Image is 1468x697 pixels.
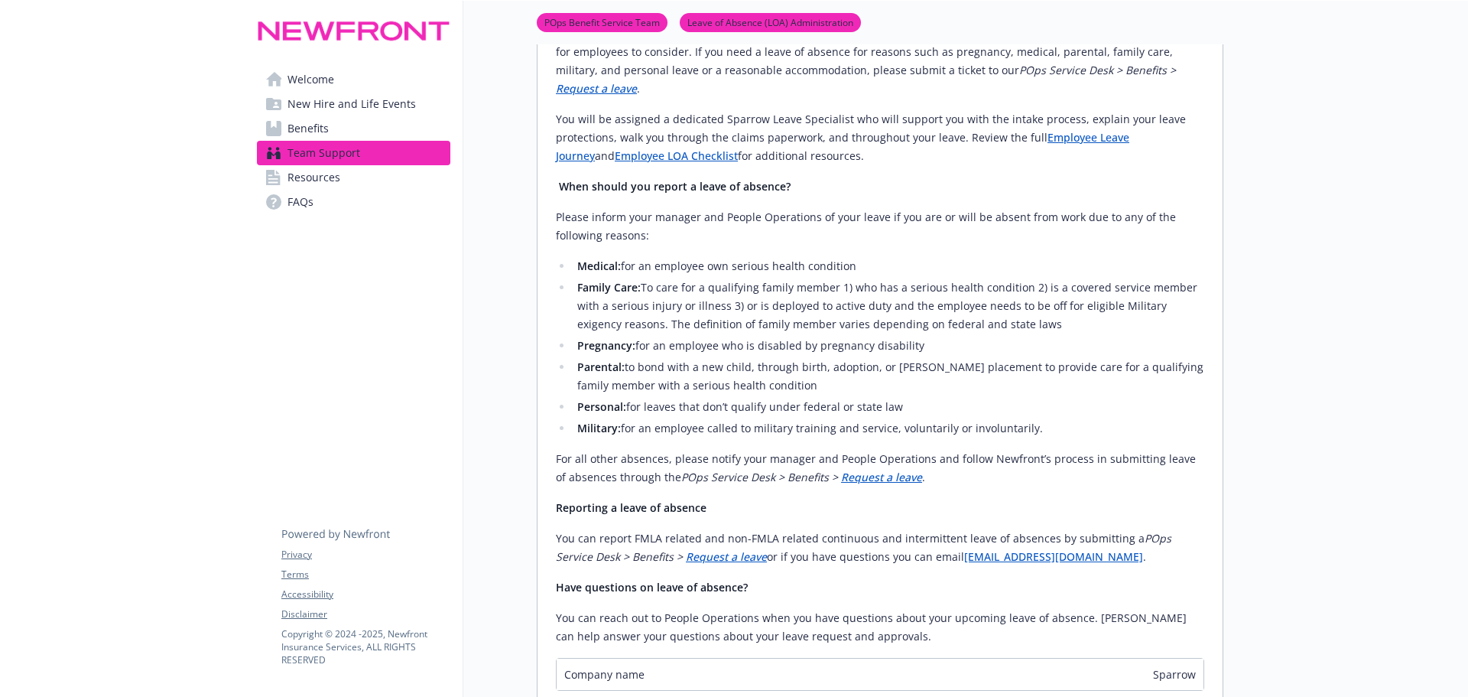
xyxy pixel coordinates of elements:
[1153,666,1196,682] span: Sparrow
[573,337,1204,355] li: for an employee who is disabled by pregnancy disability
[537,15,667,29] a: POps Benefit Service Team
[1019,63,1176,77] em: POps Service Desk > Benefits >
[573,398,1204,416] li: for leaves that don’t qualify under federal or state law
[577,360,625,374] strong: Parental:
[686,549,767,564] a: Request a leave
[556,81,637,96] a: Request a leave
[556,500,706,515] strong: Reporting a leave of absence
[287,67,334,92] span: Welcome
[257,67,450,92] a: Welcome
[257,165,450,190] a: Resources
[281,588,450,601] a: Accessibility
[257,116,450,141] a: Benefits
[615,148,738,163] a: Employee LOA Checklist
[573,358,1204,395] li: to bond with a new child, through birth, adoption, or [PERSON_NAME] placement to provide care for...
[287,116,329,141] span: Benefits
[281,568,450,581] a: Terms
[287,190,313,214] span: FAQs
[559,179,791,194] strong: When should you report a leave of absence?
[964,549,1143,564] a: [EMAIL_ADDRESS][DOMAIN_NAME]
[287,92,416,116] span: New Hire and Life Events
[573,257,1204,275] li: for an employee own serious health condition
[681,470,838,484] em: POps Service Desk > Benefits >
[281,607,450,621] a: Disclaimer
[556,529,1204,566] p: You can report FMLA related and non-FMLA related continuous and intermittent leave of absences by...
[287,141,360,165] span: Team Support
[556,208,1204,245] p: Please inform your manager and People Operations of your leave if you are or will be absent from ...
[281,548,450,562] a: Privacy
[257,141,450,165] a: Team Support
[564,666,645,682] span: Company name
[577,259,621,273] strong: Medical:
[287,165,340,190] span: Resources
[573,278,1204,334] li: To care for a qualifying family member 1) who has a serious health condition 2) is a covered serv...
[556,609,1204,646] p: You can reach out to People Operations when you have questions about your upcoming leave of absen...
[556,580,748,594] strong: Have questions on leave of absence?
[577,399,626,414] strong: Personal:
[577,280,641,295] strong: Family Care:
[841,470,922,484] a: Request a leave
[573,419,1204,438] li: for an employee called to military training and service, voluntarily or involuntarily.
[680,15,861,29] a: Leave of Absence (LOA) Administration
[257,92,450,116] a: New Hire and Life Events
[556,450,1204,487] p: For all other absences, please notify your manager and People Operations and follow Newfront’s pr...
[257,190,450,214] a: FAQs
[281,627,450,666] p: Copyright © 2024 - 2025 , Newfront Insurance Services, ALL RIGHTS RESERVED
[577,421,621,435] strong: Military:
[556,6,1204,98] p: Sparrow provides support for employees going on a leave of absence or for employees with a qualif...
[577,338,635,353] strong: Pregnancy:
[556,110,1204,165] p: You will be assigned a dedicated Sparrow Leave Specialist who will support you with the intake pr...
